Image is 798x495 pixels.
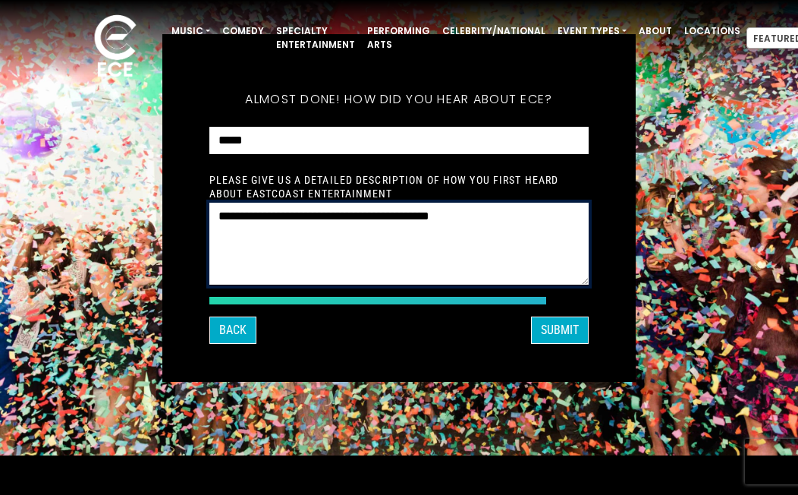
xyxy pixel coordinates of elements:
a: Performing Arts [361,18,436,58]
a: Celebrity/National [436,18,551,44]
a: Locations [678,18,746,44]
img: ece_new_logo_whitev2-1.png [77,11,153,84]
button: Back [209,317,256,344]
a: Event Types [551,18,633,44]
h5: Almost done! How did you hear about ECE? [209,72,589,127]
select: How did you hear about ECE [209,127,589,155]
a: Music [165,18,216,44]
button: SUBMIT [531,317,589,344]
label: Please give us a detailed description of how you first heard about EastCoast Entertainment [209,173,589,200]
a: Comedy [216,18,270,44]
a: Specialty Entertainment [270,18,361,58]
a: About [633,18,678,44]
